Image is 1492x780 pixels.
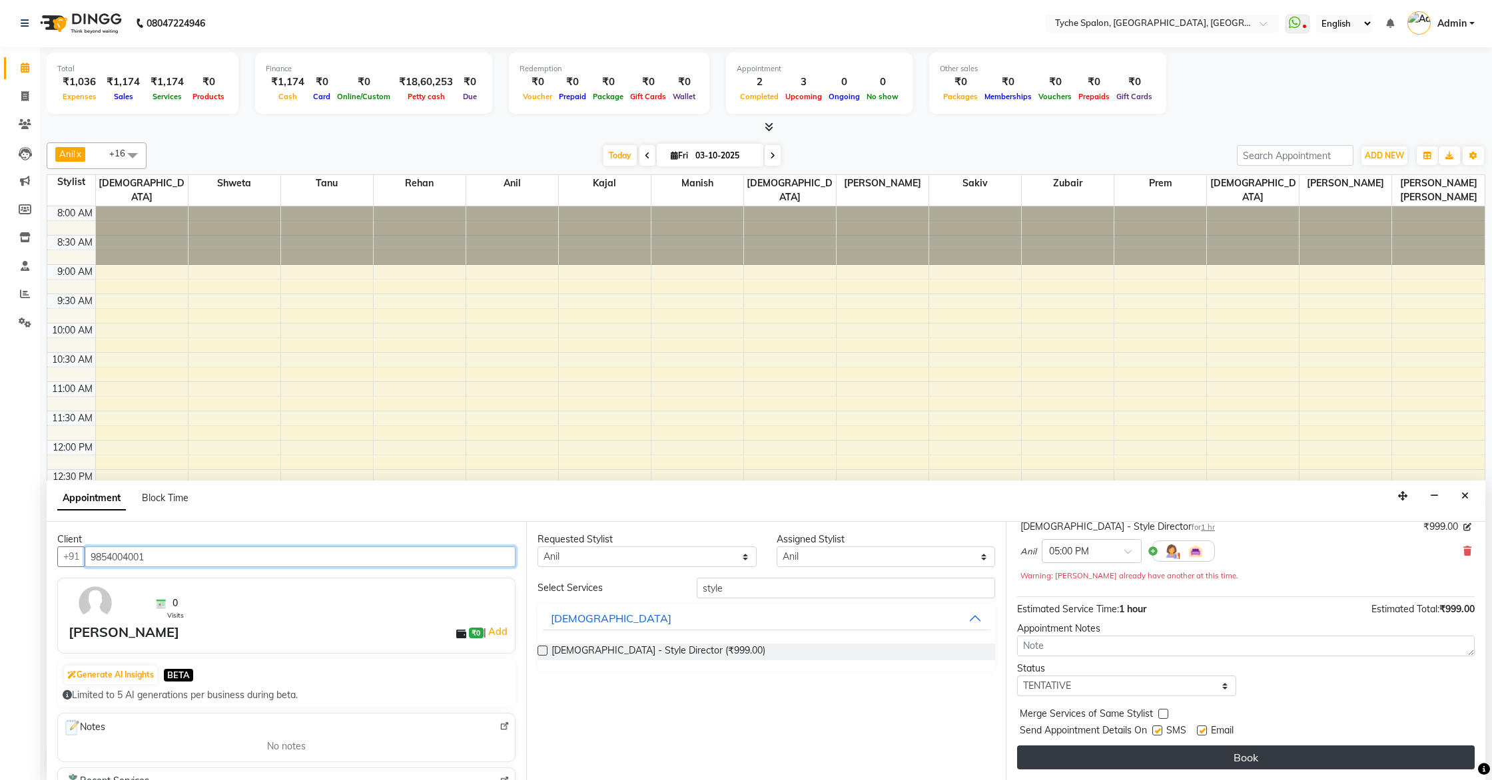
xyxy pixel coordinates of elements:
span: Manish [651,175,743,192]
div: 10:00 AM [49,323,95,337]
div: ₹18,60,253 [394,75,458,90]
span: Products [189,92,228,101]
button: [DEMOGRAPHIC_DATA] [543,606,990,630]
div: ₹0 [1075,75,1113,90]
span: [PERSON_NAME] [837,175,929,192]
span: Sakiv [929,175,1021,192]
span: ₹0 [469,628,483,638]
div: Redemption [520,63,699,75]
div: ₹0 [627,75,669,90]
span: ADD NEW [1365,150,1404,160]
div: Assigned Stylist [777,532,996,546]
div: 0 [863,75,902,90]
div: ₹0 [1035,75,1075,90]
img: Hairdresser.png [1164,543,1180,559]
div: 9:30 AM [55,294,95,308]
span: Admin [1437,17,1467,31]
span: Tanu [281,175,373,192]
div: ₹1,174 [145,75,189,90]
div: 10:30 AM [49,353,95,367]
div: ₹0 [1113,75,1156,90]
div: ₹0 [556,75,589,90]
a: x [75,148,81,159]
span: Fri [667,150,691,160]
img: Interior.png [1188,543,1204,559]
button: +91 [57,546,85,567]
span: Anil [466,175,558,192]
span: Zubair [1022,175,1114,192]
span: Estimated Service Time: [1017,603,1119,615]
div: Appointment [737,63,902,75]
span: Prem [1114,175,1206,192]
div: ₹0 [669,75,699,90]
span: [DEMOGRAPHIC_DATA] [1207,175,1299,206]
button: Close [1455,486,1475,506]
span: Vouchers [1035,92,1075,101]
span: 1 hour [1119,603,1146,615]
div: Finance [266,63,482,75]
div: ₹1,174 [266,75,310,90]
b: 08047224946 [147,5,205,42]
span: ₹999.00 [1439,603,1475,615]
div: Total [57,63,228,75]
span: Sales [111,92,137,101]
div: Status [1017,662,1236,676]
span: Online/Custom [334,92,394,101]
div: 12:00 PM [50,441,95,455]
div: [PERSON_NAME] [69,622,179,642]
div: ₹0 [981,75,1035,90]
a: Add [486,624,510,640]
input: Search by service name [697,578,995,598]
span: Gift Cards [1113,92,1156,101]
span: Services [149,92,185,101]
button: Book [1017,745,1475,769]
span: Prepaid [556,92,589,101]
div: ₹1,174 [101,75,145,90]
div: Limited to 5 AI generations per business during beta. [63,688,510,702]
span: Merge Services of Same Stylist [1020,707,1153,723]
div: Client [57,532,516,546]
div: [DEMOGRAPHIC_DATA] [551,610,671,626]
div: 11:00 AM [49,382,95,396]
div: Requested Stylist [538,532,757,546]
img: logo [34,5,125,42]
div: Stylist [47,175,95,189]
span: Shweta [188,175,280,192]
span: Anil [1020,545,1036,558]
span: Upcoming [782,92,825,101]
span: ₹999.00 [1423,520,1458,534]
div: 12:30 PM [50,470,95,484]
span: Visits [167,610,184,620]
input: Search by Name/Mobile/Email/Code [85,546,516,567]
span: Petty cash [404,92,448,101]
span: Due [460,92,480,101]
span: Packages [940,92,981,101]
button: ADD NEW [1361,146,1407,165]
div: Other sales [940,63,1156,75]
div: ₹0 [589,75,627,90]
div: ₹0 [458,75,482,90]
div: 0 [825,75,863,90]
span: Email [1211,723,1234,740]
span: Gift Cards [627,92,669,101]
div: 9:00 AM [55,265,95,279]
span: [DEMOGRAPHIC_DATA] [96,175,188,206]
span: Memberships [981,92,1035,101]
img: avatar [76,584,115,622]
span: BETA [164,669,193,682]
div: 3 [782,75,825,90]
div: [DEMOGRAPHIC_DATA] - Style Director [1020,520,1215,534]
span: Send Appointment Details On [1020,723,1147,740]
span: Card [310,92,334,101]
span: Expenses [59,92,100,101]
span: Appointment [57,487,126,510]
div: 11:30 AM [49,411,95,425]
span: No show [863,92,902,101]
span: Package [589,92,627,101]
span: Anil [59,148,75,159]
span: Estimated Total: [1371,603,1439,615]
div: Appointment Notes [1017,622,1475,636]
span: [PERSON_NAME] [1300,175,1391,192]
small: for [1192,522,1215,532]
span: +16 [109,148,135,158]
